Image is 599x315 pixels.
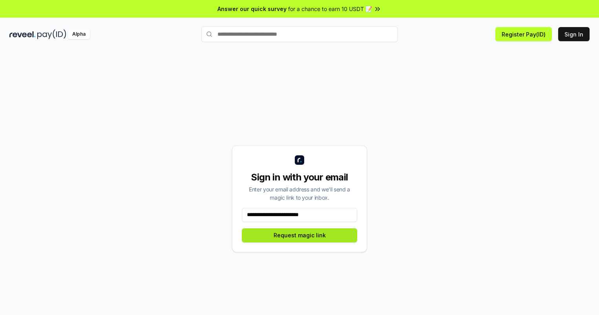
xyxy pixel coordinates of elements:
button: Request magic link [242,228,357,242]
button: Sign In [558,27,590,41]
span: for a chance to earn 10 USDT 📝 [288,5,372,13]
div: Sign in with your email [242,171,357,184]
div: Alpha [68,29,90,39]
span: Answer our quick survey [217,5,287,13]
img: reveel_dark [9,29,36,39]
img: logo_small [295,155,304,165]
button: Register Pay(ID) [495,27,552,41]
img: pay_id [37,29,66,39]
div: Enter your email address and we’ll send a magic link to your inbox. [242,185,357,202]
